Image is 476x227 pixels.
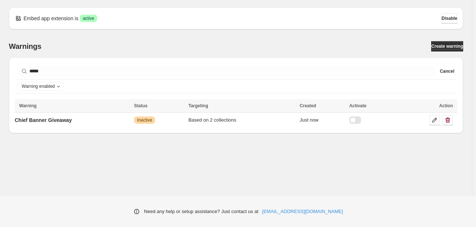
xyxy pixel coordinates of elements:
span: Cancel [440,68,454,74]
span: Disable [441,15,457,21]
a: [EMAIL_ADDRESS][DOMAIN_NAME] [262,208,343,215]
h2: Warnings [9,42,42,51]
p: Embed app extension is [24,15,78,22]
span: active [83,15,94,21]
span: Targeting [188,103,208,108]
button: Cancel [440,67,454,76]
button: Disable [441,13,457,24]
span: Status [134,103,148,108]
span: Activate [349,103,367,108]
a: Create warning [431,41,463,51]
div: Based on 2 collections [188,116,295,124]
div: Just now [300,116,345,124]
span: Created [300,103,316,108]
span: Action [439,103,453,108]
p: Chief Banner Giveaway [15,116,72,124]
span: Inactive [137,117,152,123]
span: Warning enabled [22,83,55,89]
span: Warning [19,103,37,108]
a: Chief Banner Giveaway [15,114,72,126]
button: Warning enabled [18,82,64,90]
span: Create warning [431,43,463,49]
